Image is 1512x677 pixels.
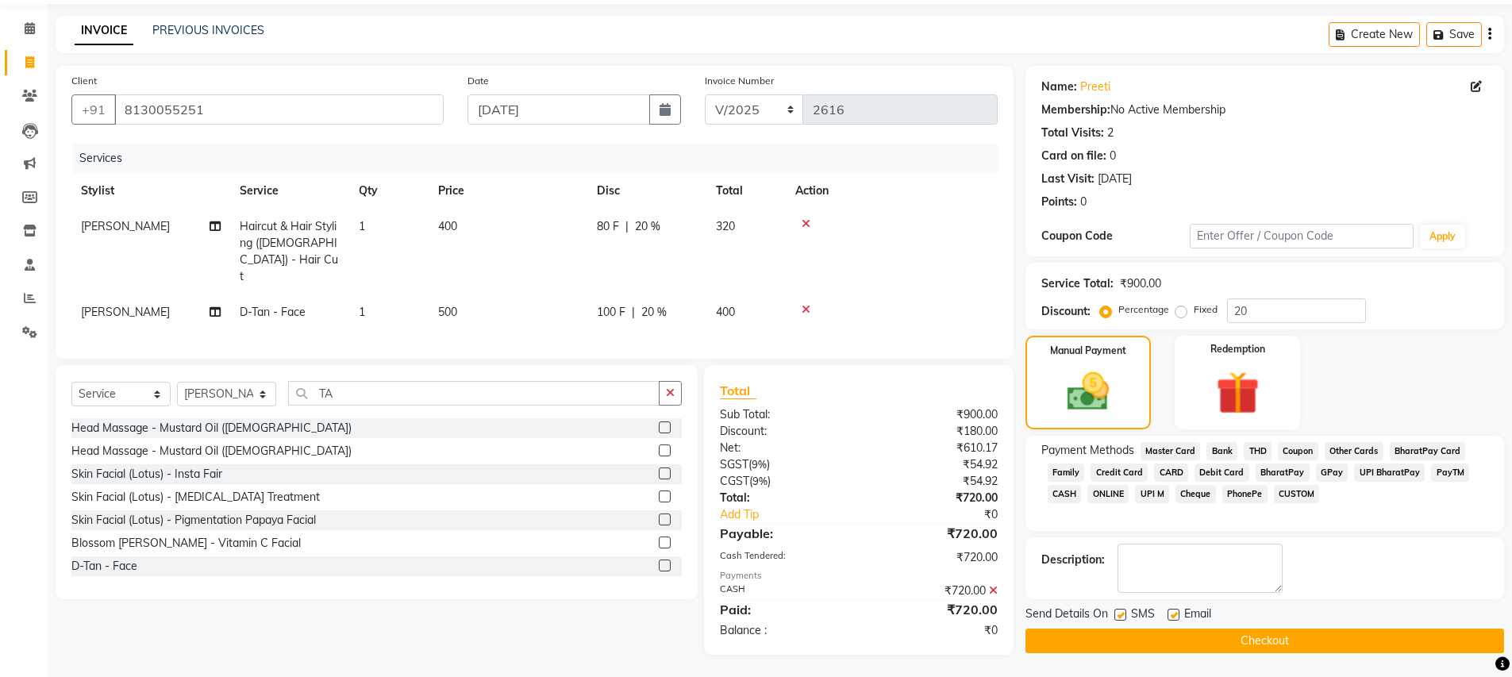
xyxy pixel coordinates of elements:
th: Total [706,173,786,209]
a: Preeti [1080,79,1110,95]
span: D-Tan - Face [240,305,306,319]
span: BharatPay [1256,464,1310,482]
div: Points: [1041,194,1077,210]
div: Payments [720,569,997,583]
div: [DATE] [1098,171,1132,187]
label: Redemption [1210,342,1265,356]
span: Other Cards [1325,442,1383,460]
div: ( ) [708,456,859,473]
div: ₹720.00 [859,600,1010,619]
div: Skin Facial (Lotus) - Insta Fair [71,466,222,483]
th: Qty [349,173,429,209]
div: ₹900.00 [859,406,1010,423]
span: PhonePe [1222,485,1268,503]
span: CGST [720,474,749,488]
span: UPI M [1135,485,1169,503]
span: BharatPay Card [1390,442,1466,460]
button: Create New [1329,22,1420,47]
div: Paid: [708,600,859,619]
span: Cheque [1175,485,1216,503]
span: CASH [1048,485,1082,503]
div: ₹0 [884,506,1010,523]
span: THD [1244,442,1272,460]
div: ₹180.00 [859,423,1010,440]
span: 1 [359,305,365,319]
div: Discount: [708,423,859,440]
div: ₹900.00 [1120,275,1161,292]
div: ₹720.00 [859,490,1010,506]
a: PREVIOUS INVOICES [152,23,264,37]
span: 400 [716,305,735,319]
span: Credit Card [1091,464,1148,482]
img: _cash.svg [1054,367,1122,416]
span: Payment Methods [1041,442,1134,459]
label: Percentage [1118,302,1169,317]
input: Search or Scan [288,381,660,406]
div: Coupon Code [1041,228,1191,244]
span: SMS [1131,606,1155,625]
span: UPI BharatPay [1354,464,1425,482]
div: Cash Tendered: [708,549,859,566]
div: Services [73,144,1010,173]
th: Stylist [71,173,230,209]
img: _gift.svg [1202,366,1273,420]
span: 20 % [641,304,667,321]
th: Service [230,173,349,209]
a: INVOICE [75,17,133,45]
span: 20 % [635,218,660,235]
span: [PERSON_NAME] [81,219,170,233]
span: Bank [1206,442,1237,460]
span: CUSTOM [1274,485,1320,503]
th: Disc [587,173,706,209]
div: Head Massage - Mustard Oil ([DEMOGRAPHIC_DATA]) [71,443,352,460]
span: 9% [752,475,768,487]
div: Payable: [708,524,859,543]
div: 0 [1110,148,1116,164]
button: Save [1426,22,1482,47]
th: Action [786,173,998,209]
label: Date [467,74,489,88]
input: Search by Name/Mobile/Email/Code [114,94,444,125]
span: ONLINE [1087,485,1129,503]
span: Total [720,383,756,399]
div: Last Visit: [1041,171,1095,187]
span: Haircut & Hair Styling ([DEMOGRAPHIC_DATA]) - Hair Cut [240,219,338,283]
div: Sub Total: [708,406,859,423]
div: Head Massage - Mustard Oil ([DEMOGRAPHIC_DATA]) [71,420,352,437]
span: | [625,218,629,235]
span: PayTM [1431,464,1469,482]
div: ₹0 [859,622,1010,639]
span: 1 [359,219,365,233]
label: Client [71,74,97,88]
span: 100 F [597,304,625,321]
div: No Active Membership [1041,102,1488,118]
div: Total: [708,490,859,506]
div: Discount: [1041,303,1091,320]
div: Skin Facial (Lotus) - [MEDICAL_DATA] Treatment [71,489,320,506]
span: Email [1184,606,1211,625]
button: Apply [1420,225,1465,248]
span: | [632,304,635,321]
div: Total Visits: [1041,125,1104,141]
span: 80 F [597,218,619,235]
div: ₹720.00 [859,524,1010,543]
div: Membership: [1041,102,1110,118]
span: 400 [438,219,457,233]
div: ₹54.92 [859,473,1010,490]
div: D-Tan - Face [71,558,137,575]
span: SGST [720,457,748,471]
div: Description: [1041,552,1105,568]
label: Invoice Number [705,74,774,88]
span: 320 [716,219,735,233]
div: 2 [1107,125,1114,141]
label: Manual Payment [1050,344,1126,358]
input: Enter Offer / Coupon Code [1190,224,1414,248]
span: GPay [1316,464,1348,482]
div: Name: [1041,79,1077,95]
span: Send Details On [1025,606,1108,625]
div: CASH [708,583,859,599]
div: Blossom [PERSON_NAME] - Vitamin C Facial [71,535,301,552]
div: ₹54.92 [859,456,1010,473]
span: [PERSON_NAME] [81,305,170,319]
span: CARD [1154,464,1188,482]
